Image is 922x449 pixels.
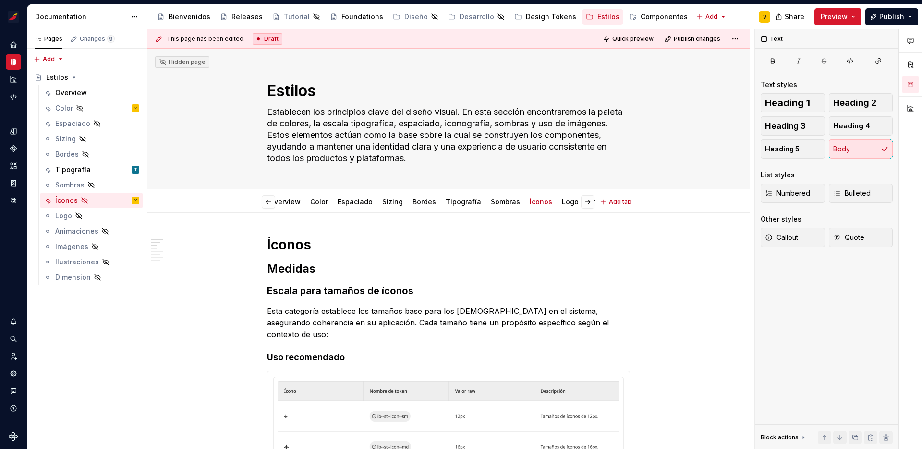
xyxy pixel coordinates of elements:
a: Diseño [389,9,442,25]
div: Desarrollo [460,12,494,22]
div: Sombras [55,180,85,190]
a: Analytics [6,72,21,87]
button: Preview [814,8,861,25]
div: Foundations [341,12,383,22]
div: Design Tokens [526,12,576,22]
div: Animaciones [584,191,635,212]
div: Other styles [761,214,801,224]
div: Changes [80,35,115,43]
div: Íconos [55,196,78,205]
div: V [134,196,137,205]
div: Code automation [6,89,21,104]
a: Components [6,141,21,156]
span: Heading 5 [765,144,800,154]
a: Sizing [40,131,143,147]
a: Design tokens [6,124,21,139]
span: Publish [879,12,904,22]
span: Quote [833,233,864,242]
span: Heading 4 [833,121,870,131]
a: Estilos [31,70,143,85]
a: Logo [40,208,143,224]
button: Contact support [6,383,21,399]
button: Callout [761,228,825,247]
div: List styles [761,170,795,180]
div: Page tree [153,7,691,26]
div: Logo [558,191,582,212]
a: Sombras [491,198,520,206]
div: Bordes [409,191,440,212]
div: Logo [55,211,72,221]
div: Estilos [597,12,619,22]
a: Storybook stories [6,175,21,191]
a: Imágenes [40,239,143,254]
div: Íconos [526,191,556,212]
a: ÍconosV [40,193,143,208]
div: Espaciado [334,191,376,212]
span: Heading 2 [833,98,876,108]
div: Block actions [761,431,807,444]
div: Color [306,191,332,212]
a: Logo [562,198,579,206]
a: Home [6,37,21,52]
div: Bienvenidos [169,12,210,22]
button: Numbered [761,184,825,203]
a: Íconos [530,198,552,206]
div: Componentes [641,12,688,22]
a: Sombras [40,177,143,193]
span: Add [43,55,55,63]
div: Overview [265,191,304,212]
button: Notifications [6,314,21,329]
img: 55604660-494d-44a9-beb2-692398e9940a.png [8,11,19,23]
span: Callout [765,233,798,242]
a: Data sources [6,193,21,208]
span: Numbered [765,188,810,198]
a: Espaciado [338,198,373,206]
span: 9 [107,35,115,43]
div: Text styles [761,80,797,89]
button: Heading 4 [829,116,893,136]
a: Releases [216,9,267,25]
a: TipografíaT [40,162,143,177]
div: Releases [231,12,263,22]
button: Heading 1 [761,93,825,112]
a: Componentes [625,9,691,25]
a: Tipografía [446,198,481,206]
span: This page has been edited. [167,35,245,43]
div: V [763,13,766,21]
div: Documentation [6,54,21,70]
div: Tutorial [284,12,310,22]
div: V [134,103,137,113]
button: Heading 2 [829,93,893,112]
a: Desarrollo [444,9,509,25]
a: Supernova Logo [9,432,18,441]
a: Bienvenidos [153,9,214,25]
a: Invite team [6,349,21,364]
span: Share [785,12,804,22]
div: Documentation [35,12,126,22]
a: Settings [6,366,21,381]
span: Quick preview [612,35,654,43]
button: Search ⌘K [6,331,21,347]
span: Heading 3 [765,121,806,131]
button: Publish [865,8,918,25]
div: Pages [35,35,62,43]
a: Sizing [382,198,403,206]
div: Estilos [46,73,68,82]
div: Sombras [487,191,524,212]
span: Bulleted [833,188,871,198]
button: Bulleted [829,184,893,203]
div: Animaciones [55,226,98,236]
textarea: Estilos [265,79,628,102]
div: Bordes [55,150,79,159]
div: Hidden page [159,58,206,66]
button: Add tab [597,195,636,209]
